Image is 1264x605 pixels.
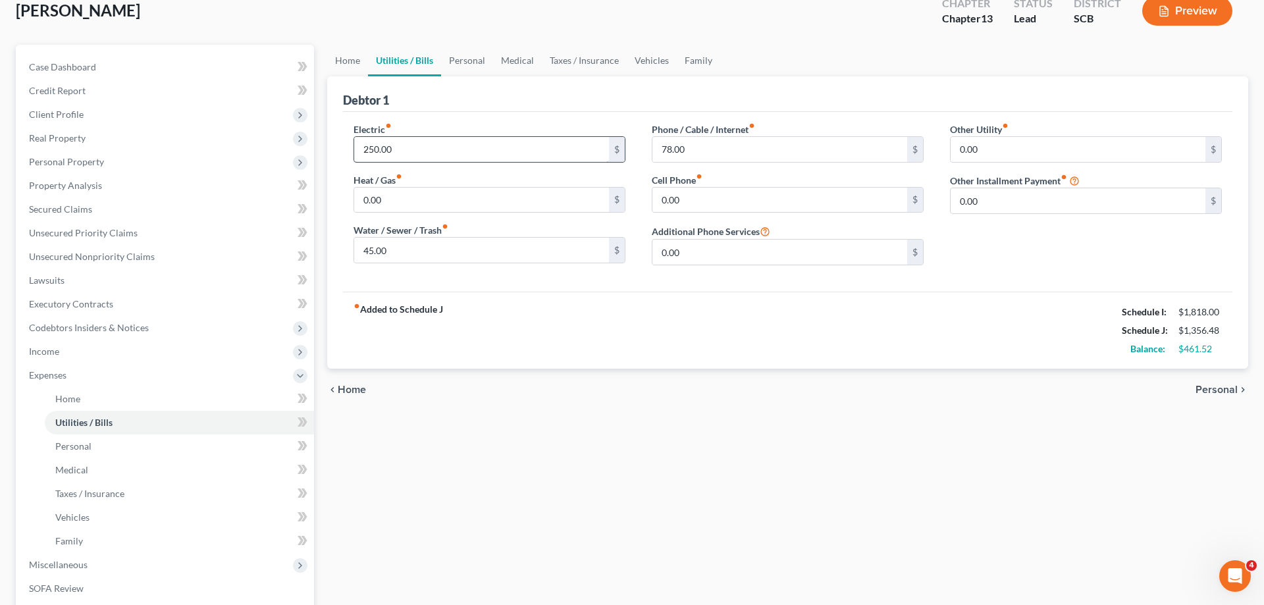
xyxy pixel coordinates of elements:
i: fiber_manual_record [396,173,402,180]
strong: Schedule J: [1122,325,1168,336]
input: -- [951,188,1205,213]
span: 13 [981,12,993,24]
span: Personal Property [29,156,104,167]
input: -- [652,188,907,213]
div: $ [907,137,923,162]
span: Taxes / Insurance [55,488,124,499]
label: Cell Phone [652,173,702,187]
span: Real Property [29,132,86,144]
span: Unsecured Nonpriority Claims [29,251,155,262]
div: $ [609,188,625,213]
div: $1,356.48 [1178,324,1222,337]
div: $ [1205,188,1221,213]
span: Personal [55,440,92,452]
a: Property Analysis [18,174,314,197]
a: Lawsuits [18,269,314,292]
label: Other Utility [950,122,1009,136]
span: Utilities / Bills [55,417,113,428]
label: Other Installment Payment [950,174,1067,188]
label: Heat / Gas [354,173,402,187]
input: -- [354,238,609,263]
span: Medical [55,464,88,475]
span: Home [55,393,80,404]
div: Lead [1014,11,1053,26]
input: -- [652,240,907,265]
input: -- [951,137,1205,162]
a: Utilities / Bills [368,45,441,76]
a: Utilities / Bills [45,411,314,434]
span: Home [338,384,366,395]
span: Personal [1196,384,1238,395]
a: Taxes / Insurance [45,482,314,506]
a: Family [677,45,720,76]
a: Medical [45,458,314,482]
i: fiber_manual_record [1061,174,1067,180]
i: fiber_manual_record [385,122,392,129]
a: Credit Report [18,79,314,103]
a: Vehicles [627,45,677,76]
label: Water / Sewer / Trash [354,223,448,237]
label: Phone / Cable / Internet [652,122,755,136]
span: Lawsuits [29,275,65,286]
span: Credit Report [29,85,86,96]
input: -- [652,137,907,162]
i: fiber_manual_record [354,303,360,309]
input: -- [354,188,609,213]
div: $ [1205,137,1221,162]
a: SOFA Review [18,577,314,600]
div: $1,818.00 [1178,305,1222,319]
div: $ [609,137,625,162]
iframe: Intercom live chat [1219,560,1251,592]
strong: Schedule I: [1122,306,1167,317]
i: chevron_right [1238,384,1248,395]
a: Executory Contracts [18,292,314,316]
span: Case Dashboard [29,61,96,72]
a: Medical [493,45,542,76]
a: Home [327,45,368,76]
div: Debtor 1 [343,92,389,108]
i: fiber_manual_record [749,122,755,129]
div: Chapter [942,11,993,26]
label: Additional Phone Services [652,223,770,239]
div: $ [609,238,625,263]
span: Vehicles [55,512,90,523]
div: $461.52 [1178,342,1222,355]
span: Executory Contracts [29,298,113,309]
input: -- [354,137,609,162]
button: Personal chevron_right [1196,384,1248,395]
span: 4 [1246,560,1257,571]
i: fiber_manual_record [442,223,448,230]
span: Income [29,346,59,357]
div: $ [907,188,923,213]
span: SOFA Review [29,583,84,594]
a: Unsecured Priority Claims [18,221,314,245]
a: Family [45,529,314,553]
a: Secured Claims [18,197,314,221]
strong: Balance: [1130,343,1165,354]
div: $ [907,240,923,265]
div: SCB [1074,11,1121,26]
i: fiber_manual_record [1002,122,1009,129]
span: Expenses [29,369,66,381]
strong: Added to Schedule J [354,303,443,358]
label: Electric [354,122,392,136]
a: Personal [441,45,493,76]
span: Secured Claims [29,203,92,215]
a: Taxes / Insurance [542,45,627,76]
button: chevron_left Home [327,384,366,395]
a: Home [45,387,314,411]
a: Unsecured Nonpriority Claims [18,245,314,269]
a: Case Dashboard [18,55,314,79]
span: Codebtors Insiders & Notices [29,322,149,333]
span: Property Analysis [29,180,102,191]
span: Client Profile [29,109,84,120]
a: Vehicles [45,506,314,529]
span: Unsecured Priority Claims [29,227,138,238]
span: [PERSON_NAME] [16,1,140,20]
i: fiber_manual_record [696,173,702,180]
span: Miscellaneous [29,559,88,570]
a: Personal [45,434,314,458]
i: chevron_left [327,384,338,395]
span: Family [55,535,83,546]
